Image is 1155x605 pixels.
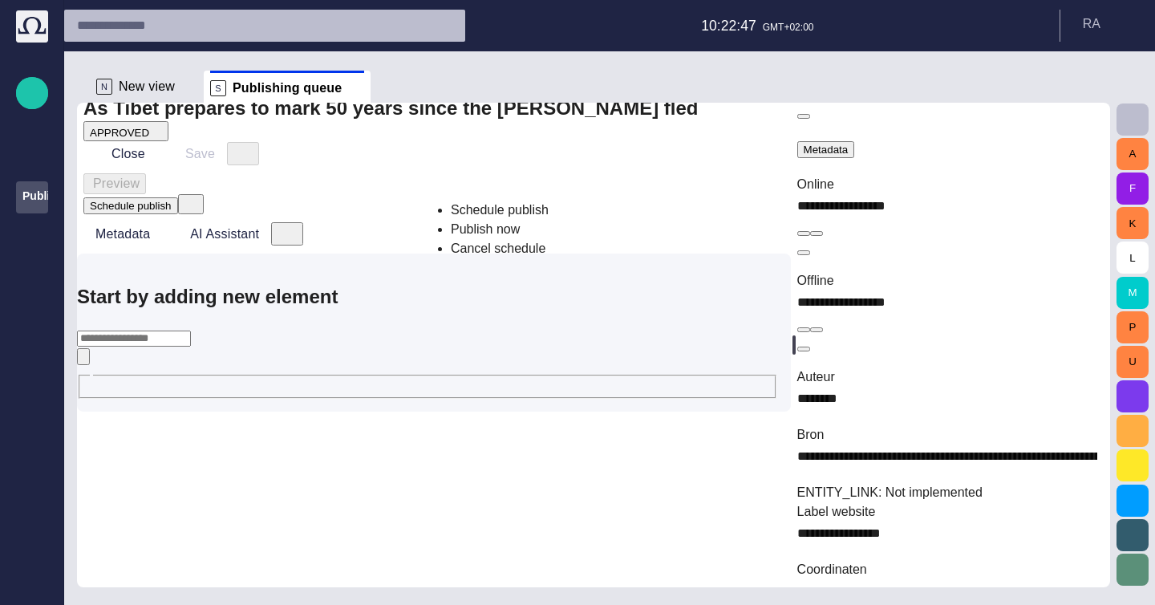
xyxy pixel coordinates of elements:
[797,562,867,576] label: Coordinaten
[1116,138,1149,170] button: A
[797,141,855,158] button: Metadata
[22,348,42,364] p: [PERSON_NAME]'s media (playout)
[22,252,42,268] p: Media
[804,144,849,156] span: Metadata
[763,20,814,35] p: GMT+02:00
[77,348,90,365] button: Open
[22,445,42,461] p: Editorial Admin
[22,380,42,396] p: My OctopusX
[22,445,42,464] span: Editorial Admin
[451,220,549,239] li: Publish now
[22,348,42,367] span: [PERSON_NAME]'s media (playout)
[1116,277,1149,309] button: M
[96,79,112,95] p: N
[22,477,42,496] span: [URL][DOMAIN_NAME]
[83,197,178,214] button: Schedule publish
[22,316,42,335] span: Media-test with filter
[83,194,303,215] div: Button group with publish options
[16,117,48,545] ul: main menu
[22,252,42,271] span: Media
[204,71,371,103] div: SPublishing queue
[1116,346,1149,378] button: U
[797,483,1097,502] div: ENTITY_LINK : Not implemented
[90,124,162,139] div: APPROVED
[22,380,42,400] span: My OctopusX
[1116,173,1149,205] button: F
[1070,10,1145,39] button: RA
[1116,242,1149,274] button: L
[22,220,42,239] span: Publishing queue KKK
[233,80,342,96] span: Publishing queue
[16,470,48,502] div: [URL][DOMAIN_NAME]
[210,80,226,96] p: S
[16,181,48,213] div: Publishing queue
[797,505,876,518] label: Label website
[83,220,156,249] button: Metadata
[797,370,835,384] label: Auteur
[22,412,42,432] span: Social Media
[16,10,48,43] img: Octopus News Room
[451,239,549,258] li: Cancel schedule
[22,412,42,428] p: Social Media
[16,534,48,566] div: Octopus
[22,541,42,560] span: Octopus
[797,177,834,191] label: Online
[701,15,756,36] p: 10:22:47
[22,188,116,204] p: Publishing queue
[797,428,825,441] label: Bron
[22,477,42,493] p: [URL][DOMAIN_NAME]
[83,95,699,121] h2: As Tibet prepares to mark 50 years since the Dalai Lama fled
[1116,311,1149,343] button: P
[797,274,834,287] label: Offline
[83,121,168,141] button: APPROVED
[119,79,175,95] span: New view
[83,173,146,194] button: Preview
[77,282,778,311] h2: Start by adding new element
[1116,207,1149,239] button: K
[22,156,42,172] p: Story folders
[90,71,204,103] div: NNew view
[16,310,48,342] div: Media-test with filter
[22,509,42,525] p: AI Assistant
[178,194,204,214] button: select publish option
[162,220,265,249] button: AI Assistant
[83,140,151,169] button: Close
[22,541,42,557] p: Octopus
[16,502,48,534] div: AI Assistant
[22,220,42,236] p: Publishing queue KKK
[16,342,48,374] div: [PERSON_NAME]'s media (playout)
[16,246,48,278] div: Media
[22,284,42,303] span: Administration
[22,284,42,300] p: Administration
[1083,14,1100,34] p: R A
[22,509,42,528] span: AI Assistant
[22,156,42,175] span: Story folders
[451,201,549,220] li: Schedule publish
[22,316,42,332] p: Media-test with filter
